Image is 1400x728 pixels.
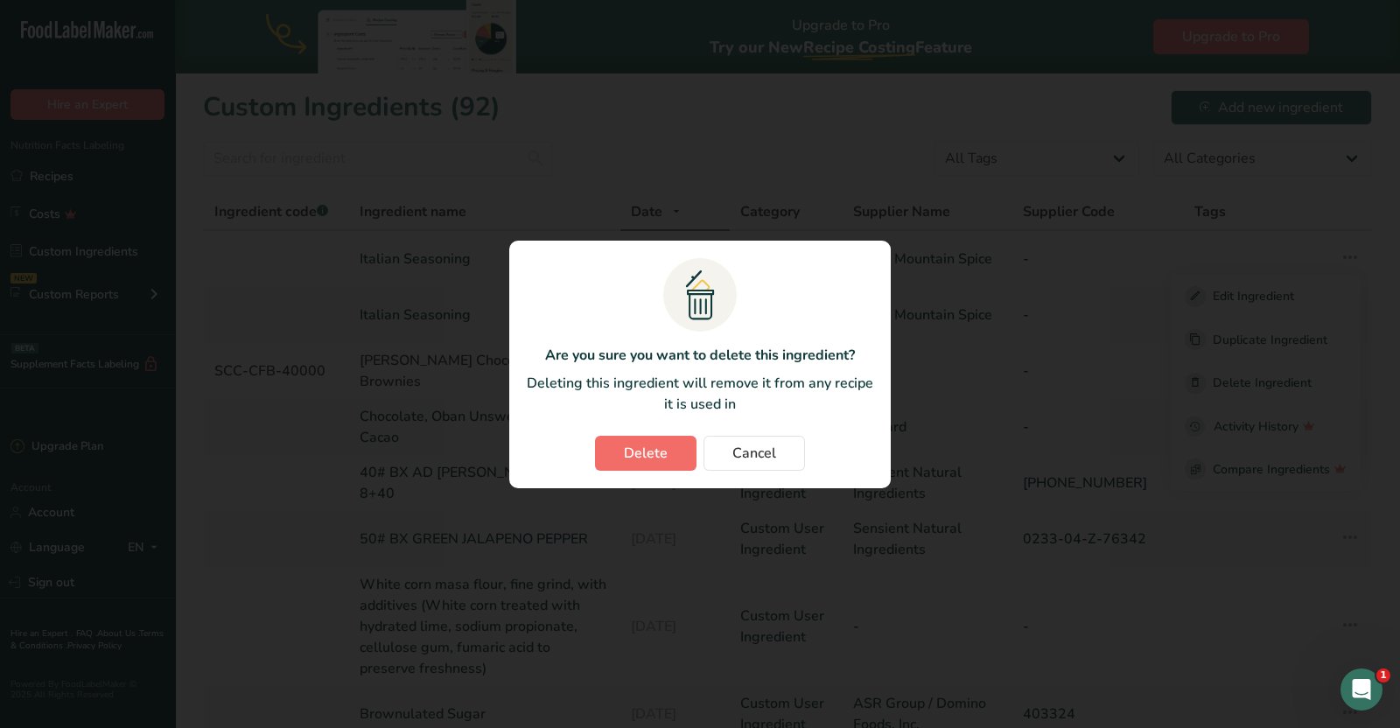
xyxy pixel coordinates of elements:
span: 1 [1376,668,1390,682]
span: Delete [624,443,668,464]
button: Delete [595,436,696,471]
span: Cancel [732,443,776,464]
p: Deleting this ingredient will remove it from any recipe it is used in [527,373,873,415]
iframe: Intercom live chat [1340,668,1382,710]
button: Cancel [703,436,805,471]
p: Are you sure you want to delete this ingredient? [527,345,873,366]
